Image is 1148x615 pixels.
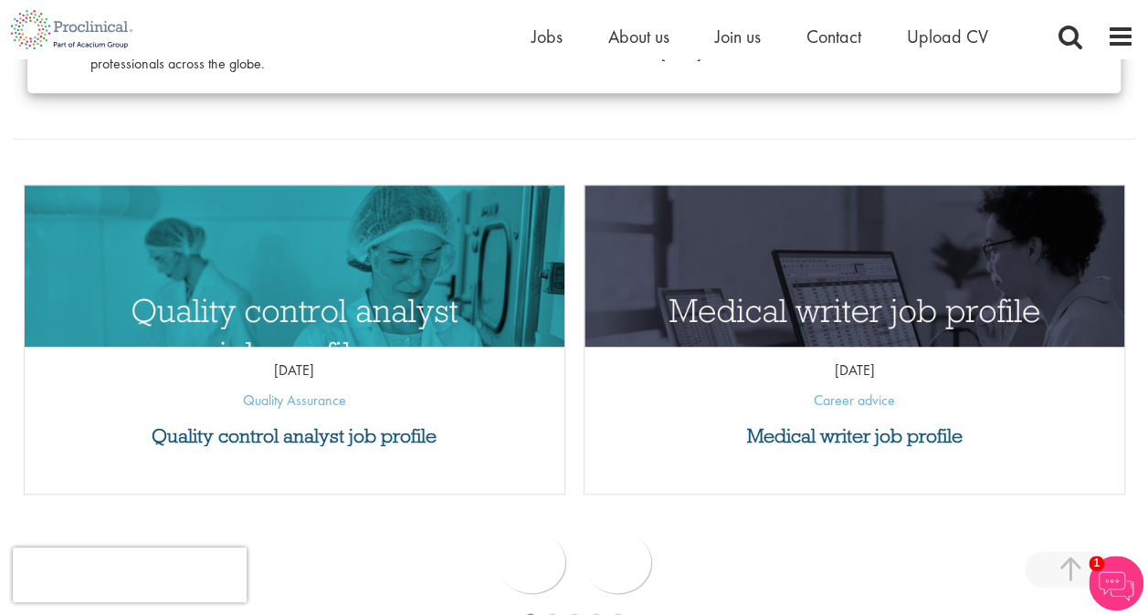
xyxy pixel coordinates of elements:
[1089,556,1143,610] img: Chatbot
[498,531,565,593] div: prev
[806,25,861,48] a: Contact
[594,426,1115,446] a: Medical writer job profile
[243,391,346,410] a: Quality Assurance
[814,391,895,410] a: Career advice
[608,25,669,48] a: About us
[585,185,1124,465] img: Medical writer job profile
[25,360,564,381] p: [DATE]
[584,531,651,593] div: next
[585,185,1124,347] a: Link to a post
[25,185,564,465] img: quality control analyst job profile
[532,25,563,48] a: Jobs
[585,360,1124,381] p: [DATE]
[34,426,555,446] a: Quality control analyst job profile
[25,185,564,347] a: Link to a post
[13,547,247,602] iframe: reCAPTCHA
[715,25,761,48] a: Join us
[1089,556,1104,571] span: 1
[907,25,988,48] a: Upload CV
